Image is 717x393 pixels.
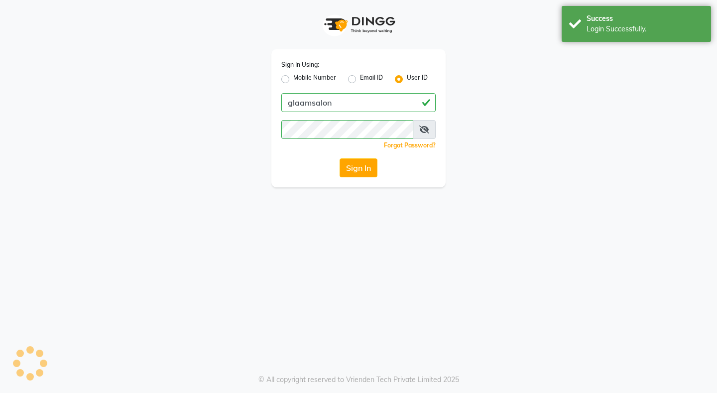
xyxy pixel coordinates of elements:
img: logo1.svg [319,10,398,39]
label: Email ID [360,73,383,85]
a: Forgot Password? [384,141,436,149]
input: Username [281,120,413,139]
div: Success [587,13,704,24]
label: User ID [407,73,428,85]
label: Sign In Using: [281,60,319,69]
input: Username [281,93,436,112]
label: Mobile Number [293,73,336,85]
button: Sign In [340,158,377,177]
div: Login Successfully. [587,24,704,34]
